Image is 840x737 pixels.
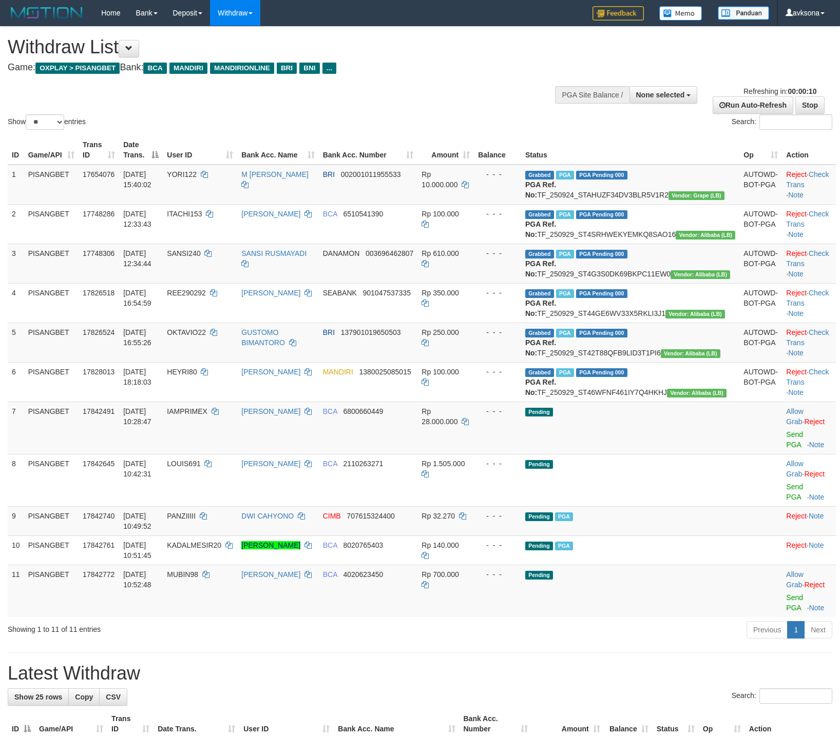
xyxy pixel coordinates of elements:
[786,512,807,520] a: Reject
[8,454,24,506] td: 8
[323,407,337,415] span: BCA
[323,210,337,218] span: BCA
[788,191,804,199] a: Note
[809,604,825,612] a: Note
[24,362,79,402] td: PISANGBET
[241,249,307,257] a: SANSI RUSMAYADI
[143,63,166,74] span: BCA
[804,470,825,478] a: Reject
[343,407,383,415] span: Copy 6800660449 to clipboard
[556,289,574,298] span: Marked by avksona
[786,483,803,501] a: Send PGA
[739,283,782,323] td: AUTOWD-BOT-PGA
[661,349,720,358] span: Vendor URL: https://dashboard.q2checkout.com/secure
[556,171,574,180] span: Marked by avkvina
[26,114,64,130] select: Showentries
[786,541,807,549] a: Reject
[739,165,782,205] td: AUTOWD-BOT-PGA
[788,388,804,396] a: Note
[525,289,554,298] span: Grabbed
[667,389,727,397] span: Vendor URL: https://dashboard.q2checkout.com/secure
[809,441,825,449] a: Note
[525,542,553,550] span: Pending
[79,135,119,165] th: Trans ID: activate to sort column ascending
[99,688,127,706] a: CSV
[782,535,836,565] td: ·
[593,6,644,21] img: Feedback.jpg
[718,6,769,20] img: panduan.png
[163,135,237,165] th: User ID: activate to sort column ascending
[14,693,62,701] span: Show 25 rows
[241,541,300,549] a: [PERSON_NAME]
[478,288,517,298] div: - - -
[8,63,550,73] h4: Game: Bank:
[343,570,383,579] span: Copy 4020623450 to clipboard
[786,570,803,589] a: Allow Grab
[786,430,803,449] a: Send PGA
[782,244,836,283] td: · ·
[525,512,553,521] span: Pending
[8,283,24,323] td: 4
[83,170,114,178] span: 17654076
[713,96,793,114] a: Run Auto-Refresh
[123,289,151,307] span: [DATE] 16:54:59
[422,289,459,297] span: Rp 350.000
[8,5,86,21] img: MOTION_logo.png
[341,170,401,178] span: Copy 002001011955533 to clipboard
[576,368,627,377] span: PGA Pending
[525,210,554,219] span: Grabbed
[787,621,805,639] a: 1
[83,249,114,257] span: 17748306
[576,171,627,180] span: PGA Pending
[24,204,79,244] td: PISANGBET
[319,135,418,165] th: Bank Acc. Number: activate to sort column ascending
[83,512,114,520] span: 17842740
[525,571,553,580] span: Pending
[8,620,342,634] div: Showing 1 to 11 of 11 entries
[782,506,836,535] td: ·
[809,493,825,501] a: Note
[422,170,457,189] span: Rp 10.000.000
[8,506,24,535] td: 9
[167,170,197,178] span: YORI122
[521,323,739,362] td: TF_250929_ST42T88QFB9LID3T1PI6
[478,459,517,469] div: - - -
[521,283,739,323] td: TF_250929_ST44GE6WV33X5RKLI3J1
[786,249,829,268] a: Check Trans
[739,323,782,362] td: AUTOWD-BOT-PGA
[788,87,816,95] strong: 00:00:10
[24,402,79,454] td: PISANGBET
[24,244,79,283] td: PISANGBET
[8,165,24,205] td: 1
[525,368,554,377] span: Grabbed
[341,328,401,336] span: Copy 137901019650503 to clipboard
[8,204,24,244] td: 2
[525,171,554,180] span: Grabbed
[555,512,573,521] span: Marked by avksona
[555,542,573,550] span: Marked by avksona
[24,165,79,205] td: PISANGBET
[478,327,517,337] div: - - -
[123,541,151,560] span: [DATE] 10:51:45
[739,204,782,244] td: AUTOWD-BOT-PGA
[525,378,556,396] b: PGA Ref. No:
[83,460,114,468] span: 17842645
[83,289,114,297] span: 17826518
[474,135,521,165] th: Balance
[241,328,285,347] a: GUSTOMO BIMANTORO
[422,368,459,376] span: Rp 100.000
[788,270,804,278] a: Note
[24,535,79,565] td: PISANGBET
[167,407,207,415] span: IAMPRIMEX
[83,407,114,415] span: 17842491
[759,114,832,130] input: Search:
[422,541,459,549] span: Rp 140.000
[804,581,825,589] a: Reject
[241,460,300,468] a: [PERSON_NAME]
[363,289,411,297] span: Copy 901047537335 to clipboard
[24,565,79,617] td: PISANGBET
[478,209,517,219] div: - - -
[788,309,804,317] a: Note
[24,454,79,506] td: PISANGBET
[241,407,300,415] a: [PERSON_NAME]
